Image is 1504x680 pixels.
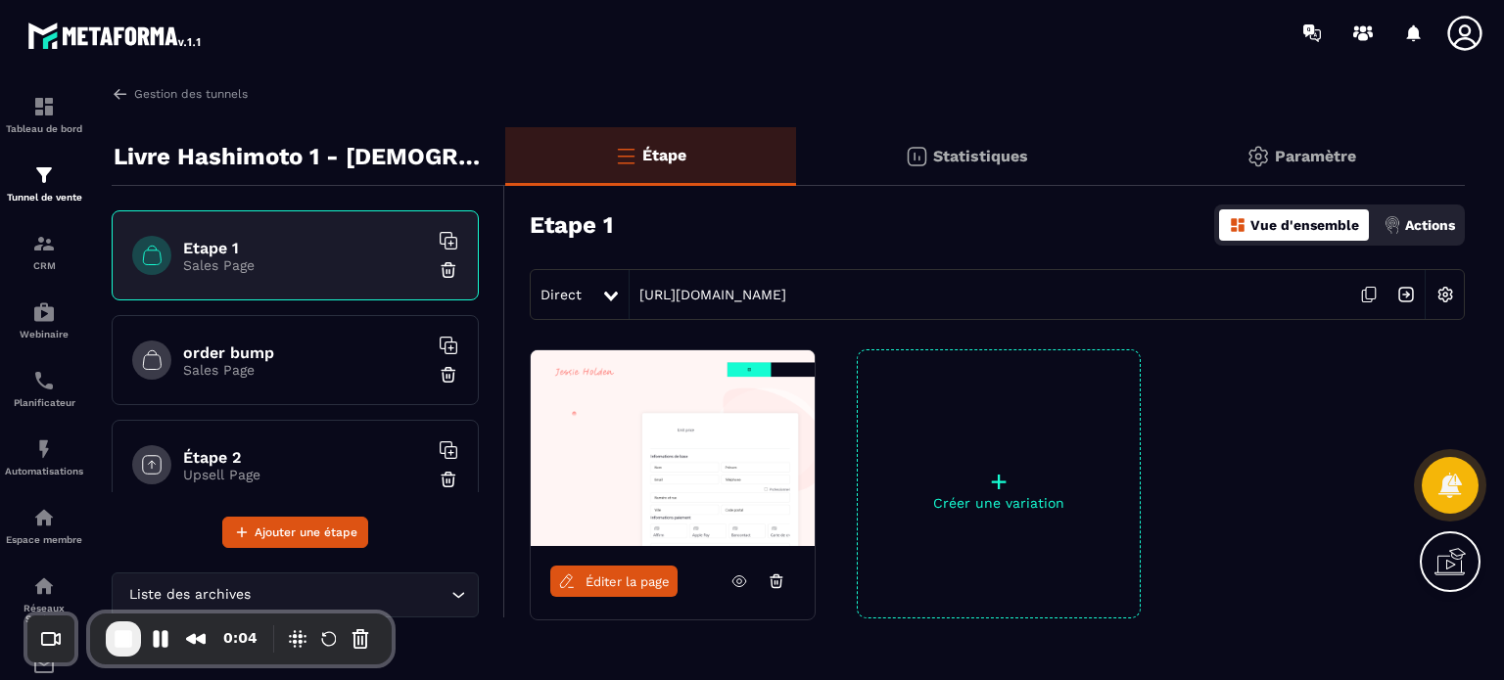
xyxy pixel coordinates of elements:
[1246,145,1270,168] img: setting-gr.5f69749f.svg
[5,149,83,217] a: formationformationTunnel de vente
[540,287,582,302] span: Direct
[5,217,83,286] a: formationformationCRM
[439,470,458,489] img: trash
[933,147,1028,165] p: Statistiques
[114,137,491,176] p: Livre Hashimoto 1 - [DEMOGRAPHIC_DATA] suppléments - Stop Hashimoto
[5,286,83,354] a: automationsautomationsWebinaire
[905,145,928,168] img: stats.20deebd0.svg
[1275,147,1356,165] p: Paramètre
[642,146,686,164] p: Étape
[255,522,357,542] span: Ajouter une étape
[858,495,1140,511] p: Créer une variation
[1229,216,1246,234] img: dashboard-orange.40269519.svg
[255,584,446,606] input: Search for option
[5,534,83,545] p: Espace membre
[222,517,368,548] button: Ajouter une étape
[5,192,83,203] p: Tunnel de vente
[183,448,428,467] h6: Étape 2
[32,163,56,187] img: formation
[5,329,83,340] p: Webinaire
[1250,217,1359,233] p: Vue d'ensemble
[112,85,248,103] a: Gestion des tunnels
[630,287,786,302] a: [URL][DOMAIN_NAME]
[32,369,56,392] img: scheduler
[32,95,56,118] img: formation
[614,144,637,167] img: bars-o.4a397970.svg
[531,350,815,546] img: image
[5,603,83,624] p: Réseaux Sociaux
[530,211,613,239] h3: Etape 1
[5,260,83,271] p: CRM
[5,354,83,423] a: schedulerschedulerPlanificateur
[5,466,83,476] p: Automatisations
[5,397,83,408] p: Planificateur
[32,300,56,324] img: automations
[5,491,83,560] a: automationsautomationsEspace membre
[124,584,255,606] span: Liste des archives
[183,343,428,362] h6: order bump
[550,566,678,597] a: Éditer la page
[439,260,458,280] img: trash
[5,123,83,134] p: Tableau de bord
[32,574,56,598] img: social-network
[586,574,670,589] span: Éditer la page
[5,80,83,149] a: formationformationTableau de bord
[5,560,83,639] a: social-networksocial-networkRéseaux Sociaux
[5,423,83,491] a: automationsautomationsAutomatisations
[1384,216,1401,234] img: actions.d6e523a2.png
[183,467,428,482] p: Upsell Page
[183,239,428,257] h6: Etape 1
[183,362,428,378] p: Sales Page
[32,654,56,677] img: email
[858,468,1140,495] p: +
[32,232,56,255] img: formation
[1387,276,1425,313] img: arrow-next.bcc2205e.svg
[439,365,458,385] img: trash
[32,437,56,461] img: automations
[32,506,56,529] img: automations
[183,257,428,273] p: Sales Page
[27,18,204,53] img: logo
[112,85,129,103] img: arrow
[1405,217,1455,233] p: Actions
[112,572,479,617] div: Search for option
[1427,276,1464,313] img: setting-w.858f3a88.svg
